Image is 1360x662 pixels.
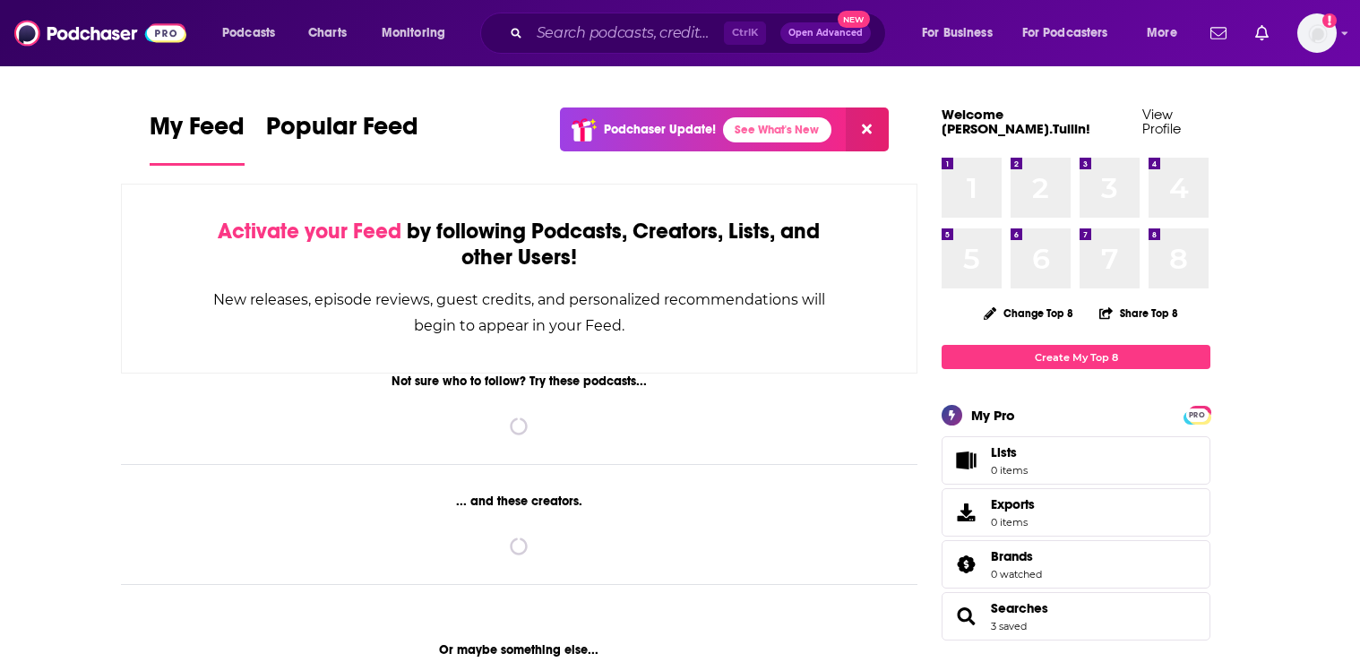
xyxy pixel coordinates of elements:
[991,516,1035,529] span: 0 items
[121,642,917,658] div: Or maybe something else...
[838,11,870,28] span: New
[1147,21,1177,46] span: More
[948,500,984,525] span: Exports
[991,496,1035,512] span: Exports
[991,444,1028,460] span: Lists
[948,604,984,629] a: Searches
[942,345,1210,369] a: Create My Top 8
[1297,13,1337,53] span: Logged in as Maria.Tullin
[942,592,1210,641] span: Searches
[1022,21,1108,46] span: For Podcasters
[1011,19,1134,47] button: open menu
[497,13,903,54] div: Search podcasts, credits, & more...
[909,19,1015,47] button: open menu
[991,464,1028,477] span: 0 items
[788,29,863,38] span: Open Advanced
[266,111,418,166] a: Popular Feed
[948,448,984,473] span: Lists
[991,548,1033,564] span: Brands
[942,106,1090,137] a: Welcome [PERSON_NAME].Tullin!
[218,218,401,245] span: Activate your Feed
[382,21,445,46] span: Monitoring
[211,287,827,339] div: New releases, episode reviews, guest credits, and personalized recommendations will begin to appe...
[211,219,827,271] div: by following Podcasts, Creators, Lists, and other Users!
[1248,18,1276,48] a: Show notifications dropdown
[121,494,917,509] div: ... and these creators.
[1322,13,1337,28] svg: Add a profile image
[150,111,245,152] span: My Feed
[973,302,1084,324] button: Change Top 8
[1186,408,1208,422] span: PRO
[308,21,347,46] span: Charts
[529,19,724,47] input: Search podcasts, credits, & more...
[971,407,1015,424] div: My Pro
[369,19,469,47] button: open menu
[1297,13,1337,53] button: Show profile menu
[942,540,1210,589] span: Brands
[150,111,245,166] a: My Feed
[1203,18,1234,48] a: Show notifications dropdown
[1098,296,1179,331] button: Share Top 8
[1297,13,1337,53] img: User Profile
[1186,408,1208,421] a: PRO
[210,19,298,47] button: open menu
[991,600,1048,616] a: Searches
[297,19,357,47] a: Charts
[991,568,1042,580] a: 0 watched
[222,21,275,46] span: Podcasts
[604,122,716,137] p: Podchaser Update!
[948,552,984,577] a: Brands
[922,21,993,46] span: For Business
[991,548,1042,564] a: Brands
[942,436,1210,485] a: Lists
[1142,106,1181,137] a: View Profile
[723,117,831,142] a: See What's New
[991,620,1027,632] a: 3 saved
[724,21,766,45] span: Ctrl K
[121,374,917,389] div: Not sure who to follow? Try these podcasts...
[266,111,418,152] span: Popular Feed
[780,22,871,44] button: Open AdvancedNew
[1134,19,1200,47] button: open menu
[14,16,186,50] img: Podchaser - Follow, Share and Rate Podcasts
[991,444,1017,460] span: Lists
[942,488,1210,537] a: Exports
